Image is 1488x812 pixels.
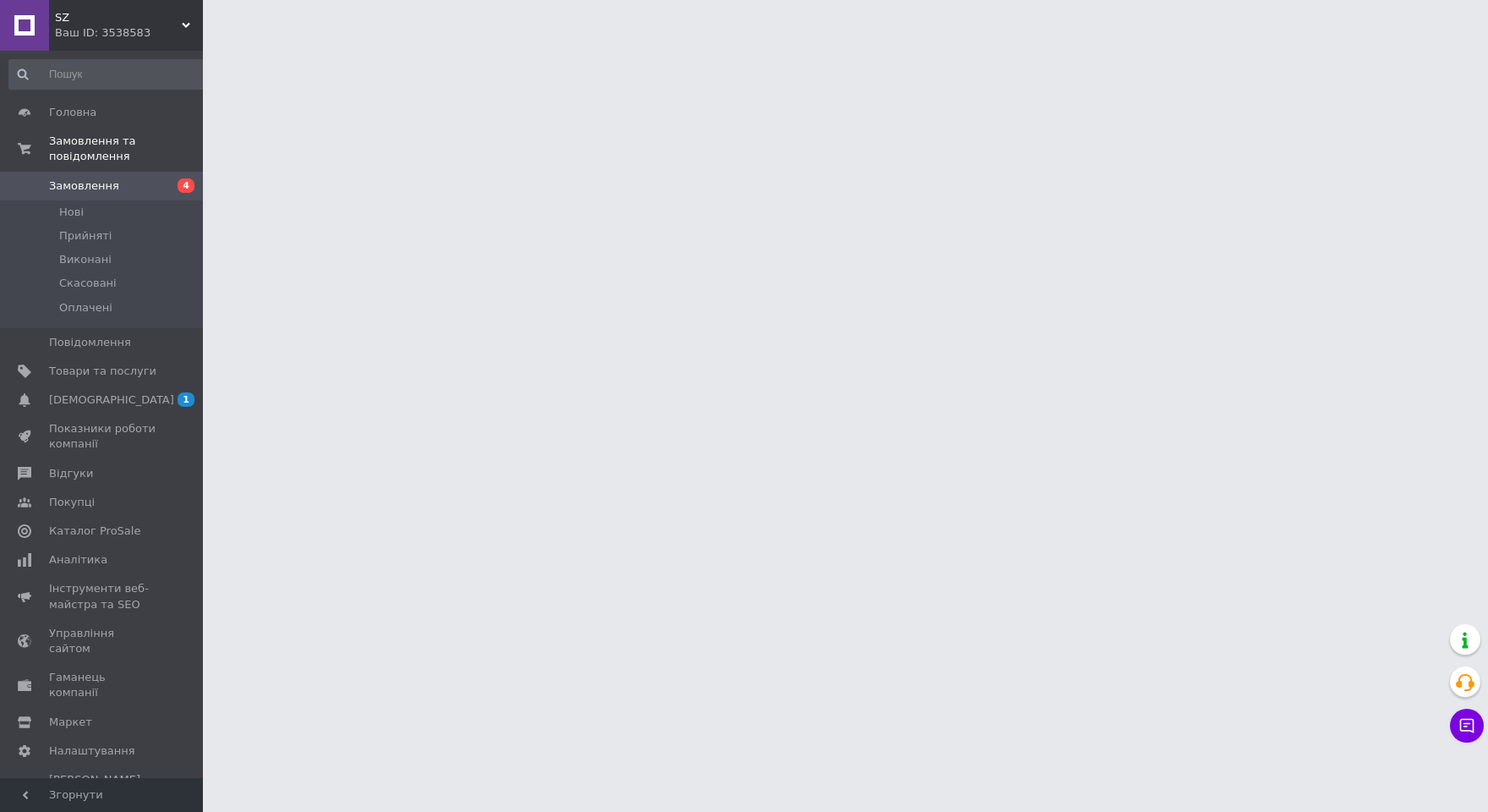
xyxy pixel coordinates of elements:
[49,524,140,539] span: Каталог ProSale
[49,392,174,408] span: [DEMOGRAPHIC_DATA]
[49,581,156,612] span: Інструменти веб-майстра та SEO
[59,276,117,291] span: Скасовані
[49,364,156,379] span: Товари та послуги
[55,25,203,41] div: Ваш ID: 3538583
[59,300,112,315] span: Оплачені
[49,743,135,759] span: Налаштування
[49,626,156,656] span: Управління сайтом
[178,178,194,193] span: 4
[49,178,119,194] span: Замовлення
[1450,709,1484,743] button: Чат з покупцем
[49,552,107,568] span: Аналітика
[178,392,194,407] span: 1
[49,421,156,452] span: Показники роботи компанії
[59,205,84,220] span: Нові
[49,495,95,510] span: Покупці
[49,715,92,730] span: Маркет
[49,466,93,481] span: Відгуки
[59,252,112,267] span: Виконані
[8,59,208,90] input: Пошук
[55,10,182,25] span: SZ
[49,134,203,164] span: Замовлення та повідомлення
[49,670,156,700] span: Гаманець компанії
[59,228,112,244] span: Прийняті
[49,335,131,350] span: Повідомлення
[49,105,96,120] span: Головна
